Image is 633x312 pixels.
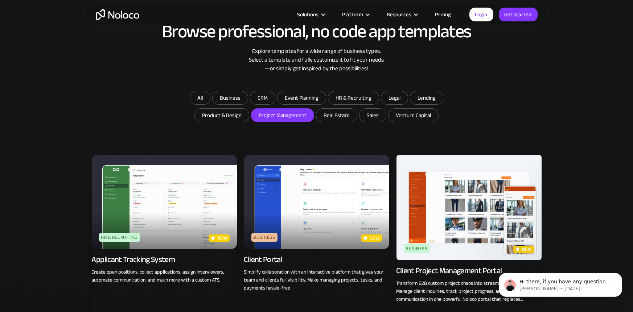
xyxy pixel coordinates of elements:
[522,246,532,253] p: new
[488,258,633,308] iframe: Intercom notifications message
[426,10,460,19] a: Pricing
[92,22,542,41] h2: Browse professional, no code app templates
[96,9,139,20] a: home
[404,244,430,253] div: Business
[244,268,389,292] p: Simplify collaboration with an interactive platform that gives your team and clients full visibil...
[469,8,493,21] a: Login
[251,233,278,242] div: Business
[297,10,319,19] div: Solutions
[92,254,175,265] div: Applicant Tracking System
[288,10,333,19] div: Solutions
[217,234,227,242] p: new
[333,10,378,19] div: Platform
[92,268,237,284] p: Create open positions, collect applications, assign interviewers, automate communication, and muc...
[396,279,542,303] p: Transform B2B custom project chaos into streamlined success. Manage client inquiries, track proje...
[172,91,462,124] form: Email Form
[378,10,426,19] div: Resources
[499,8,538,21] a: Get started
[190,91,210,105] a: All
[342,10,363,19] div: Platform
[370,234,380,242] p: new
[99,233,140,242] div: HR & Recruiting
[396,266,502,276] div: Client Project Management Portal
[92,47,542,73] div: Explore templates for a wide range of business types. Select a template and fully customize it to...
[244,254,282,265] div: Client Portal
[387,10,412,19] div: Resources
